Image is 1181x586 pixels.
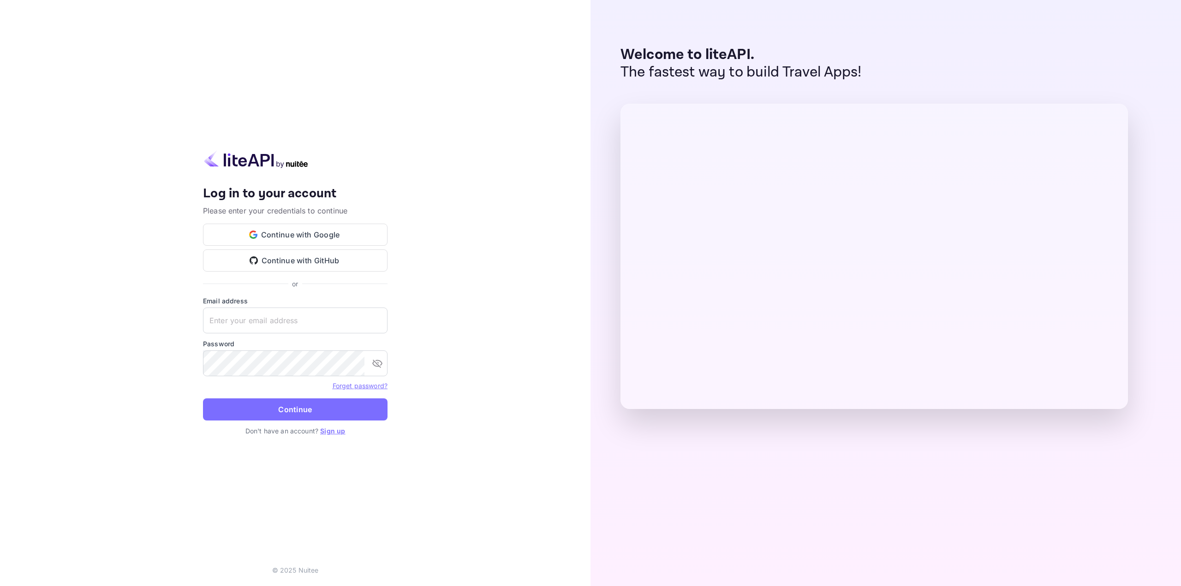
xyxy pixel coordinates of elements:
[203,296,388,306] label: Email address
[203,150,309,168] img: liteapi
[320,427,345,435] a: Sign up
[203,224,388,246] button: Continue with Google
[203,186,388,202] h4: Log in to your account
[203,205,388,216] p: Please enter your credentials to continue
[620,46,862,64] p: Welcome to liteAPI.
[368,354,387,373] button: toggle password visibility
[203,308,388,333] input: Enter your email address
[333,382,388,390] a: Forget password?
[203,426,388,436] p: Don't have an account?
[620,104,1128,409] img: liteAPI Dashboard Preview
[203,339,388,349] label: Password
[292,279,298,289] p: or
[620,64,862,81] p: The fastest way to build Travel Apps!
[272,565,319,575] p: © 2025 Nuitee
[333,381,388,390] a: Forget password?
[203,249,388,272] button: Continue with GitHub
[203,398,388,420] button: Continue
